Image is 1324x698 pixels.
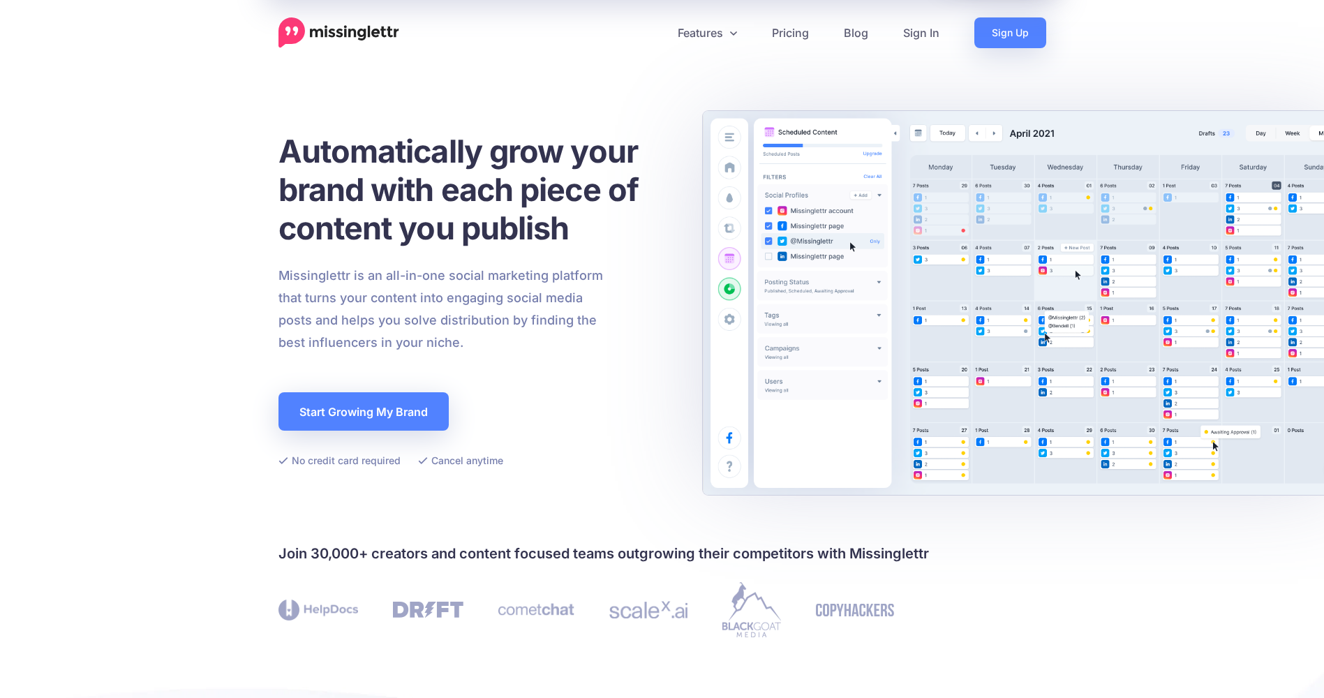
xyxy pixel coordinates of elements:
a: Home [278,17,399,48]
a: Pricing [754,17,826,48]
a: Blog [826,17,886,48]
a: Sign In [886,17,957,48]
a: Features [660,17,754,48]
a: Sign Up [974,17,1046,48]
